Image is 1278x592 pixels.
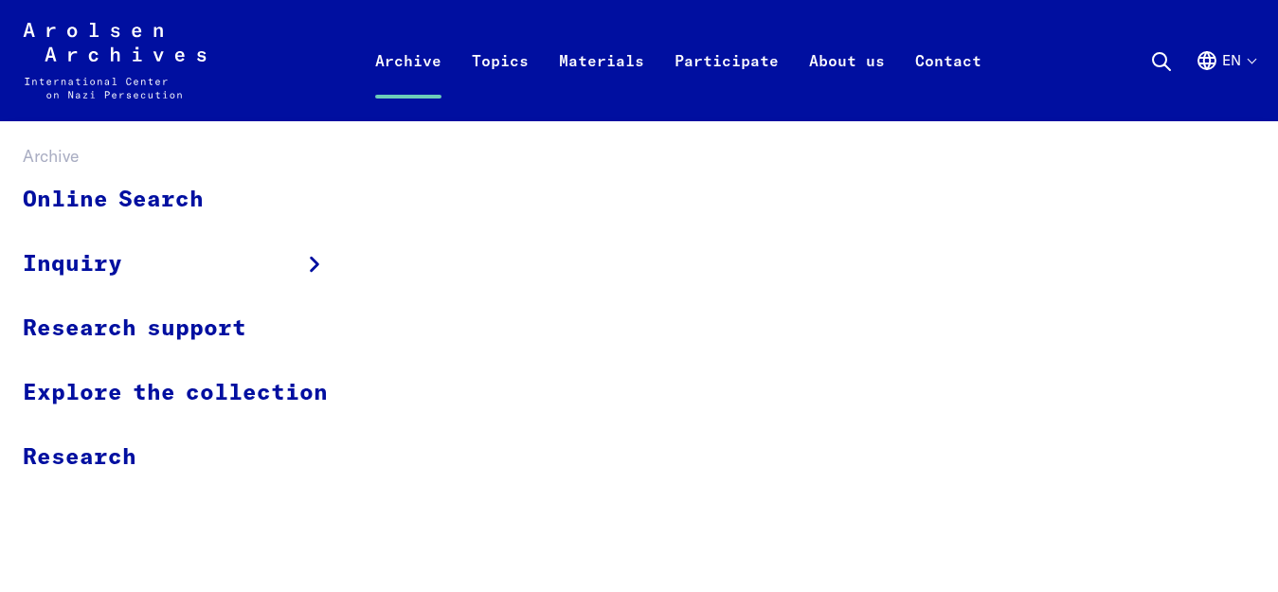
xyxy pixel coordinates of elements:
[23,247,122,281] span: Inquiry
[23,361,352,425] a: Explore the collection
[457,45,544,121] a: Topics
[659,45,794,121] a: Participate
[900,45,997,121] a: Contact
[794,45,900,121] a: About us
[23,169,352,489] ul: Archive
[360,23,997,99] nav: Primary
[23,232,352,296] a: Inquiry
[23,425,352,489] a: Research
[544,45,659,121] a: Materials
[360,45,457,121] a: Archive
[1196,49,1255,117] button: English, language selection
[23,296,352,361] a: Research support
[23,169,352,232] a: Online Search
